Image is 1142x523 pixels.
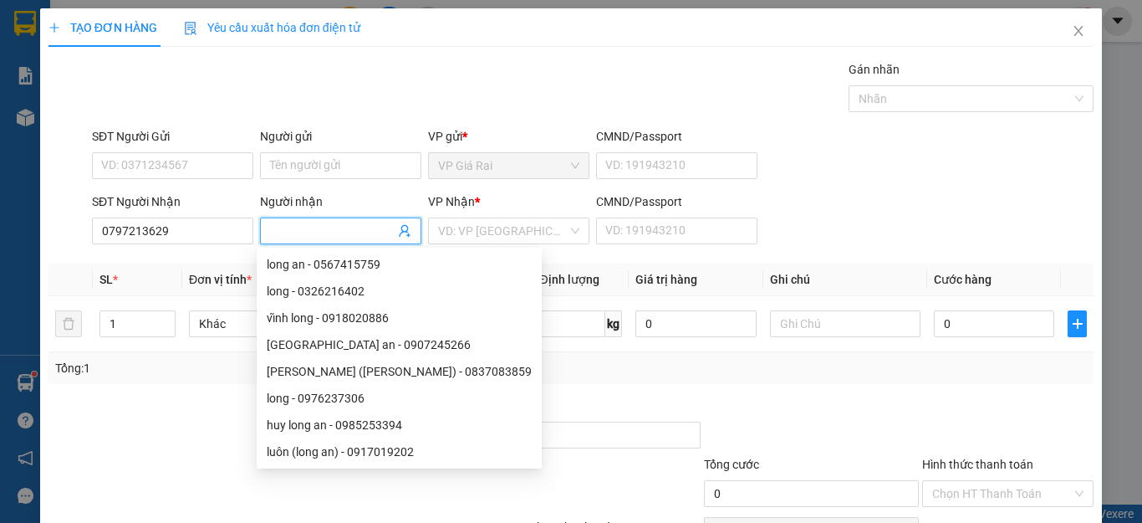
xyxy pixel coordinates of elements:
div: luôn (long an) - 0917019202 [257,438,542,465]
span: Đơn vị tính [189,273,252,286]
span: plus [48,22,60,33]
div: long an - 0567415759 [267,255,532,274]
th: Ghi chú [763,264,927,296]
div: long - 0326216402 [257,278,542,305]
div: luôn (long an) - 0917019202 [267,443,532,461]
div: long - 0326216402 [267,282,532,300]
div: [GEOGRAPHIC_DATA] an - 0907245266 [267,336,532,354]
button: Close [1055,8,1102,55]
span: user-add [398,224,411,238]
button: plus [1068,310,1087,337]
div: long an - 0567415759 [257,251,542,278]
span: Định lượng [539,273,599,286]
span: TẠO ĐƠN HÀNG [48,21,157,34]
label: Gán nhãn [849,63,900,76]
input: Ghi Chú [770,310,920,337]
div: VP gửi [428,127,589,146]
div: trinh (vinh long) - 0837083859 [257,358,542,385]
div: CMND/Passport [596,192,757,211]
span: Yêu cầu xuất hóa đơn điện tử [184,21,360,34]
div: vĩnh long - 0918020886 [257,305,542,331]
div: long - 0976237306 [267,389,532,408]
span: VP Nhận [428,195,475,208]
div: huy long an - 0985253394 [257,412,542,438]
button: delete [55,310,82,337]
div: huy long an - 0985253394 [267,416,532,434]
label: Hình thức thanh toán [922,458,1033,471]
span: Giá trị hàng [635,273,697,286]
span: Cước hàng [934,273,992,286]
span: close [1072,24,1085,38]
div: SĐT Người Gửi [92,127,253,146]
span: Tổng cước [704,458,759,471]
div: Người nhận [260,192,421,211]
div: CMND/Passport [596,127,757,146]
div: SĐT Người Nhận [92,192,253,211]
div: Tổng: 1 [55,359,442,377]
div: [PERSON_NAME] ([PERSON_NAME]) - 0837083859 [267,362,532,381]
img: icon [184,22,197,35]
div: phú long an - 0907245266 [257,331,542,358]
span: plus [1068,317,1086,331]
div: vĩnh long - 0918020886 [267,309,532,327]
div: Người gửi [260,127,421,146]
span: VP Giá Rai [438,153,579,178]
input: 0 [635,310,756,337]
span: SL [99,273,113,286]
span: Khác [199,311,329,336]
span: kg [605,310,622,337]
div: long - 0976237306 [257,385,542,412]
